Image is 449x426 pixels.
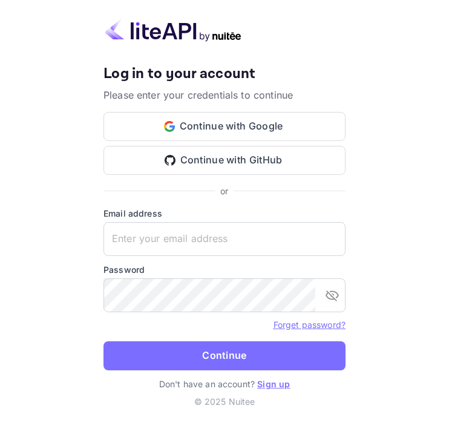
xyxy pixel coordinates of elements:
[274,318,346,330] a: Forget password?
[103,112,346,141] button: Continue with Google
[103,341,346,370] button: Continue
[257,379,290,389] a: Sign up
[103,65,346,83] h4: Log in to your account
[103,222,346,256] input: Enter your email address
[103,378,346,390] p: Don't have an account?
[103,395,346,408] p: © 2025 Nuitee
[320,283,344,307] button: toggle password visibility
[103,18,243,42] img: liteapi
[103,88,346,102] p: Please enter your credentials to continue
[103,263,346,276] label: Password
[220,185,228,197] p: or
[103,146,346,175] button: Continue with GitHub
[274,319,346,330] a: Forget password?
[103,207,346,220] label: Email address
